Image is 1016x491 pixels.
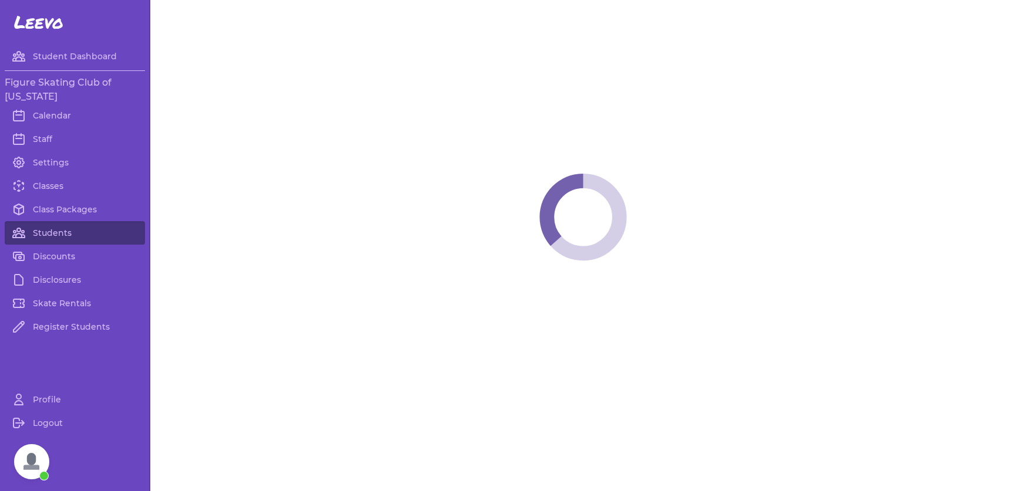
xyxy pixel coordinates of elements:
span: Leevo [14,12,63,33]
a: Skate Rentals [5,292,145,315]
a: Settings [5,151,145,174]
a: Logout [5,411,145,435]
a: Discounts [5,245,145,268]
a: Profile [5,388,145,411]
a: Calendar [5,104,145,127]
a: Classes [5,174,145,198]
a: Students [5,221,145,245]
h3: Figure Skating Club of [US_STATE] [5,76,145,104]
a: Staff [5,127,145,151]
a: Disclosures [5,268,145,292]
a: Class Packages [5,198,145,221]
a: Student Dashboard [5,45,145,68]
a: Register Students [5,315,145,338]
a: Open chat [14,444,49,479]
